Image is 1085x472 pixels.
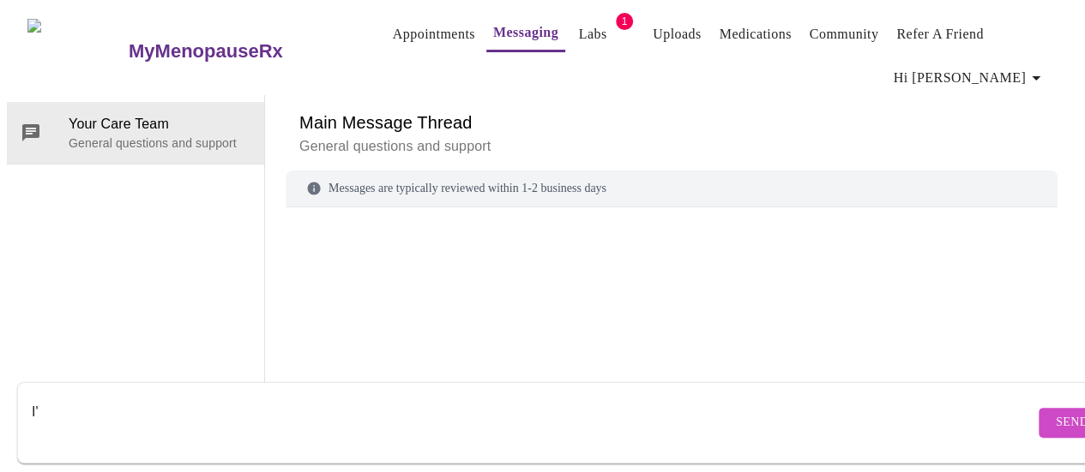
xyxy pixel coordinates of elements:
button: Refer a Friend [889,17,991,51]
span: 1 [616,13,633,30]
a: Appointments [393,22,475,46]
a: Refer a Friend [896,22,984,46]
a: Messaging [493,21,558,45]
a: Community [810,22,879,46]
a: Labs [579,22,607,46]
p: General questions and support [69,134,250,152]
button: Uploads [646,17,708,51]
div: Messages are typically reviewed within 1-2 business days [286,170,1058,207]
button: Labs [565,17,620,51]
img: MyMenopauseRx Logo [27,19,126,83]
button: Hi [PERSON_NAME] [887,61,1053,95]
h3: MyMenopauseRx [129,40,283,63]
button: Appointments [386,17,482,51]
button: Community [803,17,886,51]
a: Medications [720,22,792,46]
textarea: Send a message about your appointment [32,395,1034,450]
span: Your Care Team [69,114,250,134]
button: Messaging [486,15,565,52]
span: Hi [PERSON_NAME] [894,66,1046,90]
p: General questions and support [299,136,1044,157]
a: MyMenopauseRx [126,21,351,81]
div: Your Care TeamGeneral questions and support [7,102,264,164]
h6: Main Message Thread [299,109,1044,136]
button: Medications [713,17,799,51]
a: Uploads [653,22,702,46]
